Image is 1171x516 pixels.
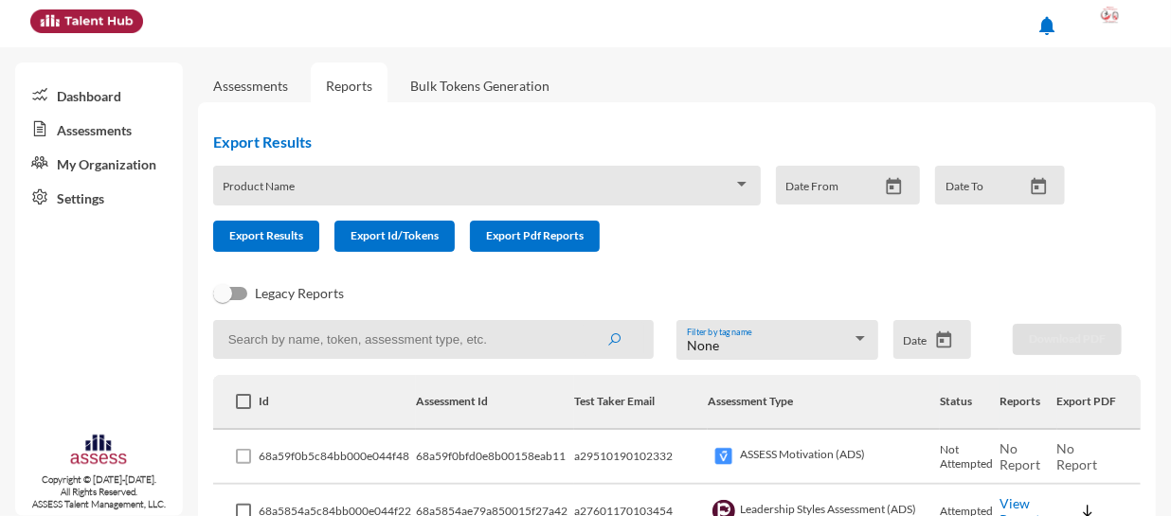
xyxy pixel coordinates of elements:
a: Assessments [213,78,288,94]
td: a29510190102332 [574,430,709,485]
span: Legacy Reports [255,282,344,305]
th: Assessment Type [708,375,940,430]
button: Download PDF [1013,324,1122,355]
td: 68a59f0b5c84bb000e044f48 [259,430,416,485]
td: Not Attempted [940,430,1000,485]
th: Id [259,375,416,430]
span: Download PDF [1029,331,1106,346]
input: Search by name, token, assessment type, etc. [213,320,654,359]
span: No Report [1000,440,1040,472]
a: Bulk Tokens Generation [395,62,565,109]
span: No Report [1057,440,1098,472]
a: Assessments [15,112,183,146]
h2: Export Results [213,133,1080,151]
mat-icon: notifications [1036,14,1058,37]
th: Status [940,375,1000,430]
th: Export PDF [1057,375,1141,430]
span: None [687,337,719,353]
a: My Organization [15,146,183,180]
span: Export Results [229,228,303,242]
td: ASSESS Motivation (ADS) [708,430,940,485]
img: assesscompany-logo.png [69,433,128,469]
th: Reports [1000,375,1056,430]
button: Open calendar [877,177,910,197]
a: Dashboard [15,78,183,112]
button: Export Pdf Reports [470,221,600,252]
a: Settings [15,180,183,214]
button: Export Id/Tokens [334,221,455,252]
span: Export Pdf Reports [486,228,584,242]
th: Test Taker Email [574,375,709,430]
button: Open calendar [928,330,961,350]
span: Export Id/Tokens [351,228,439,242]
button: Open calendar [1022,177,1055,197]
td: 68a59f0bfd0e8b00158eab11 [416,430,574,485]
th: Assessment Id [416,375,574,430]
a: Reports [311,62,387,109]
button: Export Results [213,221,319,252]
p: Copyright © [DATE]-[DATE]. All Rights Reserved. ASSESS Talent Management, LLC. [15,473,183,510]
